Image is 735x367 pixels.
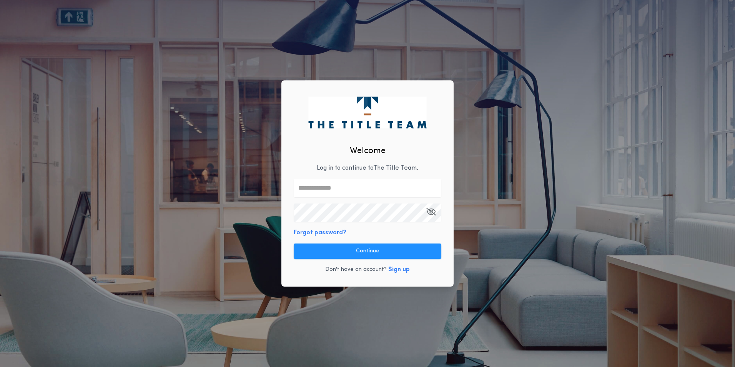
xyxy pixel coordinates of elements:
[317,163,418,173] p: Log in to continue to The Title Team .
[308,97,426,128] img: logo
[350,145,386,157] h2: Welcome
[325,266,387,274] p: Don't have an account?
[388,265,410,274] button: Sign up
[294,228,346,237] button: Forgot password?
[294,244,441,259] button: Continue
